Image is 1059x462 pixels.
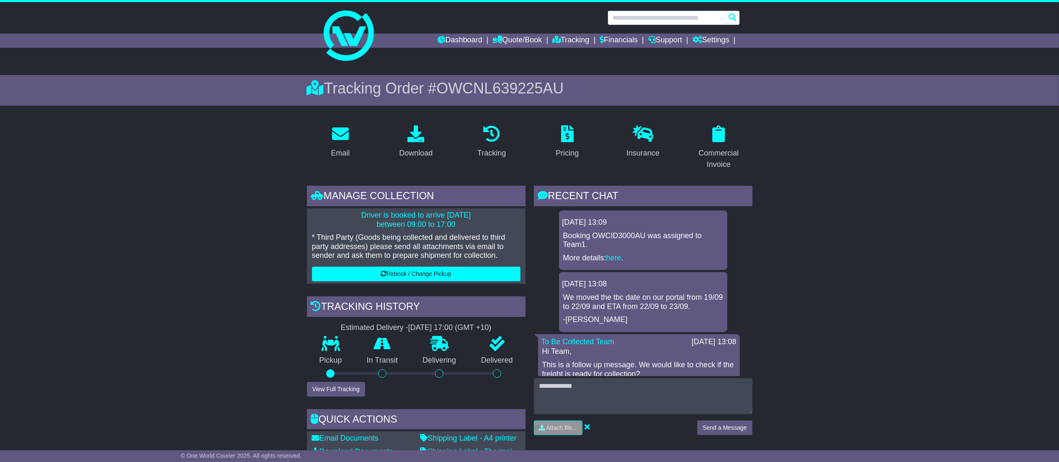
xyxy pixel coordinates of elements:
div: RECENT CHAT [534,186,752,208]
div: Manage collection [307,186,526,208]
div: Quick Actions [307,409,526,432]
p: Pickup [307,356,355,365]
div: Commercial Invoice [691,148,747,170]
div: [DATE] 13:09 [562,218,724,227]
div: Tracking Order # [307,79,752,97]
p: More details: . [563,254,723,263]
span: © One World Courier 2025. All rights reserved. [181,452,302,459]
span: OWCNL639225AU [436,80,564,97]
div: Email [331,148,350,159]
div: Tracking history [307,296,526,319]
div: [DATE] 13:08 [692,337,737,347]
p: Booking OWCID3000AU was assigned to Team1. [563,231,723,249]
a: Settings [693,34,729,48]
a: Tracking [472,122,511,162]
a: Email [325,122,355,162]
a: Financials [600,34,638,48]
button: Rebook / Change Pickup [312,267,520,281]
button: Send a Message [697,420,752,435]
p: We moved the tbc date on our portal from 19/09 to 22/09 and ETA from 22/09 to 23/09. [563,293,723,311]
a: Tracking [552,34,589,48]
div: Estimated Delivery - [307,323,526,332]
a: Quote/Book [492,34,542,48]
p: Delivering [410,356,469,365]
a: Dashboard [438,34,482,48]
div: [DATE] 13:08 [562,280,724,289]
div: [DATE] 17:00 (GMT +10) [408,323,492,332]
p: Delivered [469,356,526,365]
a: Shipping Label - A4 printer [420,434,517,442]
a: Pricing [550,122,584,162]
div: Tracking [477,148,506,159]
p: Driver is booked to arrive [DATE] between 09:00 to 17:00 [312,211,520,229]
div: Insurance [626,148,660,159]
a: Support [648,34,682,48]
a: Commercial Invoice [685,122,752,173]
p: In Transit [354,356,410,365]
a: Download [394,122,438,162]
a: To Be Collected Team [541,337,615,346]
a: Download Documents [312,447,393,456]
button: View Full Tracking [307,382,365,397]
p: This is a follow up message. We would like to check if the freight is ready for collection? [542,361,736,379]
p: -[PERSON_NAME] [563,315,723,324]
a: here [606,254,621,262]
p: * Third Party (Goods being collected and delivered to third party addresses) please send all atta... [312,233,520,260]
p: Hi Team, [542,347,736,356]
a: Email Documents [312,434,379,442]
a: Insurance [621,122,665,162]
div: Pricing [556,148,579,159]
div: Download [399,148,433,159]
